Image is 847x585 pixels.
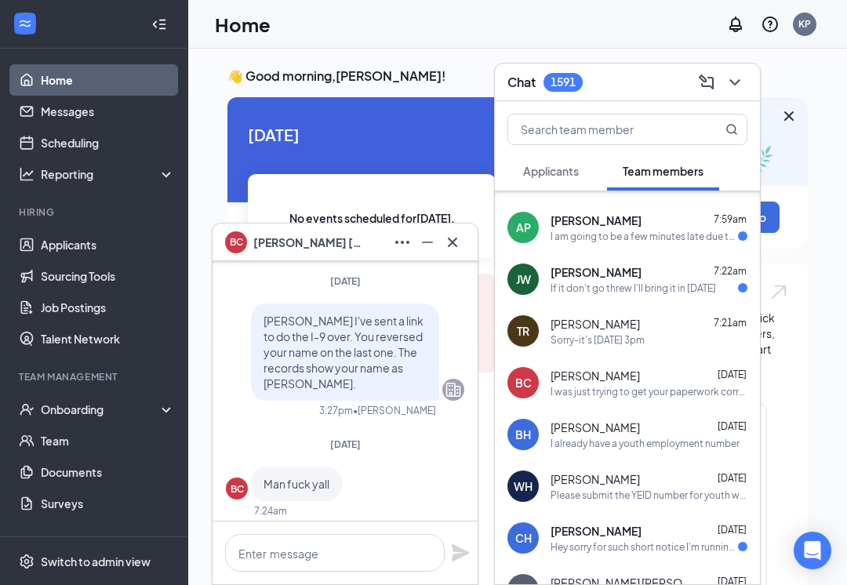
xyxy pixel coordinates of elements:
div: BC [231,482,244,496]
button: ComposeMessage [694,70,719,95]
span: [PERSON_NAME] [551,264,642,280]
span: [DATE] [330,438,361,450]
a: Team [41,425,175,456]
span: Man fuck yall [264,477,329,491]
a: Applicants [41,229,175,260]
span: [DATE] [330,275,361,287]
span: [DATE] [718,524,747,536]
svg: Ellipses [393,233,412,252]
svg: Notifications [726,15,745,34]
svg: Analysis [19,166,35,182]
svg: WorkstreamLogo [17,16,33,31]
a: Documents [41,456,175,488]
button: Ellipses [390,230,415,255]
span: [PERSON_NAME] [551,368,640,383]
span: [PERSON_NAME] [551,471,640,487]
span: [PERSON_NAME] [PERSON_NAME] [253,234,363,251]
svg: ComposeMessage [697,73,716,92]
a: Surveys [41,488,175,519]
span: [DATE] [718,369,747,380]
div: I already have a youth employment number [551,437,740,450]
span: Team members [623,164,703,178]
div: I was just trying to get your paperwork corrected to prevent and payment issues for you. This is ... [551,385,747,398]
span: [PERSON_NAME] [551,213,642,228]
img: open.6027fd2a22e1237b5b06.svg [769,283,789,301]
span: [PERSON_NAME] [551,420,640,435]
a: Talent Network [41,323,175,354]
span: No events scheduled for [DATE] . [289,209,455,227]
button: ChevronDown [722,70,747,95]
span: [DATE] [718,472,747,484]
svg: Plane [451,543,470,562]
div: Onboarding [41,402,162,417]
div: KP [798,17,811,31]
h3: 👋 Good morning, [PERSON_NAME] ! [227,67,808,85]
div: Switch to admin view [41,554,151,569]
span: [PERSON_NAME] [551,523,642,539]
svg: Cross [443,233,462,252]
svg: UserCheck [19,402,35,417]
input: Search team member [508,114,694,144]
div: 3:27pm [319,404,353,417]
svg: Settings [19,554,35,569]
div: CH [515,530,532,546]
span: 7:59am [714,213,747,225]
div: WH [514,478,533,494]
span: 7:22am [714,265,747,277]
a: Sourcing Tools [41,260,175,292]
a: Scheduling [41,127,175,158]
span: • [PERSON_NAME] [353,404,436,417]
span: 7:21am [714,317,747,329]
div: Please submit the YEID number for youth work permit once completed. Thanks [551,489,747,502]
div: Team Management [19,370,172,383]
div: If it don't go threw I'll bring it in [DATE] [551,282,716,295]
div: Open Intercom Messenger [794,532,831,569]
h1: Home [215,11,271,38]
a: Home [41,64,175,96]
h3: Chat [507,74,536,91]
svg: Minimize [418,233,437,252]
div: I am going to be a few minutes late due to traffic. I am passing by family dollar. [551,230,738,243]
span: [DATE] [248,122,496,147]
svg: MagnifyingGlass [725,123,738,136]
a: Messages [41,96,175,127]
div: Hiring [19,205,172,219]
div: TR [517,323,529,339]
div: JW [516,271,531,287]
div: BH [515,427,531,442]
div: Sorry-it's [DATE] 3pm [551,333,645,347]
div: 7:24am [254,504,287,518]
span: Applicants [523,164,579,178]
a: Job Postings [41,292,175,323]
button: Cross [440,230,465,255]
span: [PERSON_NAME] [551,316,640,332]
div: AP [516,220,531,235]
span: [PERSON_NAME] I've sent a link to do the I-9 over. You reversed your name on the last one. The re... [264,314,423,391]
div: Payroll [19,535,172,548]
svg: Cross [780,107,798,125]
span: [DATE] [718,420,747,432]
svg: ChevronDown [725,73,744,92]
div: 1591 [551,75,576,89]
svg: QuestionInfo [761,15,780,34]
div: Reporting [41,166,176,182]
svg: Collapse [151,16,167,32]
div: BC [515,375,532,391]
div: Hey sorry for such short notice I'm running a bit behind I might not get there till a little afte... [551,540,738,554]
svg: Company [444,380,463,399]
button: Minimize [415,230,440,255]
